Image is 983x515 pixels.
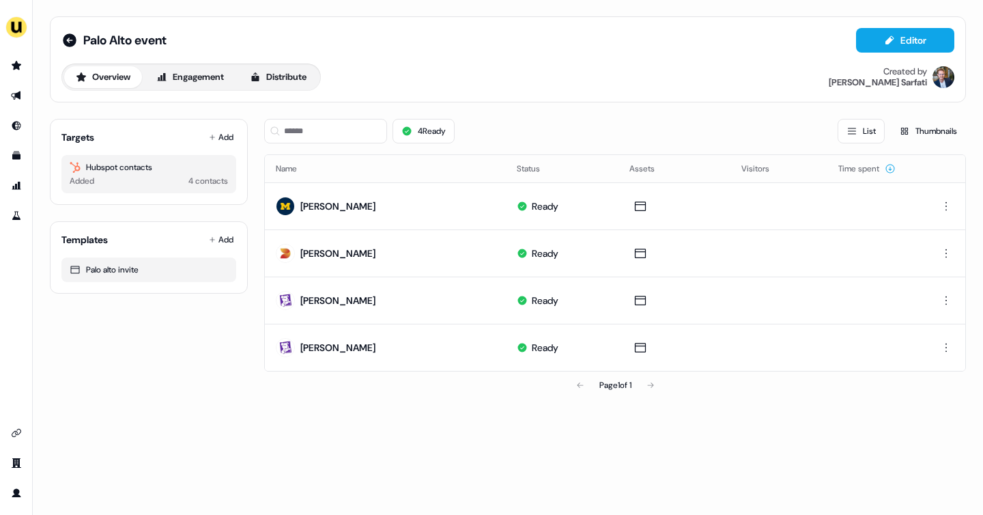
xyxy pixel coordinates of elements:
[238,66,318,88] button: Distribute
[838,119,885,143] button: List
[5,452,27,474] a: Go to team
[741,156,786,181] button: Visitors
[206,230,236,249] button: Add
[64,66,142,88] button: Overview
[532,199,558,213] div: Ready
[61,130,94,144] div: Targets
[532,294,558,307] div: Ready
[70,263,228,277] div: Palo alto invite
[5,115,27,137] a: Go to Inbound
[883,66,927,77] div: Created by
[532,341,558,354] div: Ready
[300,341,375,354] div: [PERSON_NAME]
[5,205,27,227] a: Go to experiments
[145,66,236,88] button: Engagement
[300,294,375,307] div: [PERSON_NAME]
[829,77,927,88] div: [PERSON_NAME] Sarfati
[890,119,966,143] button: Thumbnails
[70,174,94,188] div: Added
[856,28,954,53] button: Editor
[70,161,228,174] div: Hubspot contacts
[838,156,896,181] button: Time spent
[5,145,27,167] a: Go to templates
[276,156,313,181] button: Name
[932,66,954,88] img: Yann
[206,128,236,147] button: Add
[61,233,108,247] div: Templates
[618,155,731,182] th: Assets
[300,247,375,260] div: [PERSON_NAME]
[856,35,954,49] a: Editor
[188,174,228,188] div: 4 contacts
[599,378,631,392] div: Page 1 of 1
[393,119,455,143] button: 4Ready
[5,175,27,197] a: Go to attribution
[5,422,27,444] a: Go to integrations
[532,247,558,260] div: Ready
[300,199,375,213] div: [PERSON_NAME]
[5,55,27,76] a: Go to prospects
[5,85,27,107] a: Go to outbound experience
[83,32,167,48] span: Palo Alto event
[517,156,556,181] button: Status
[5,482,27,504] a: Go to profile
